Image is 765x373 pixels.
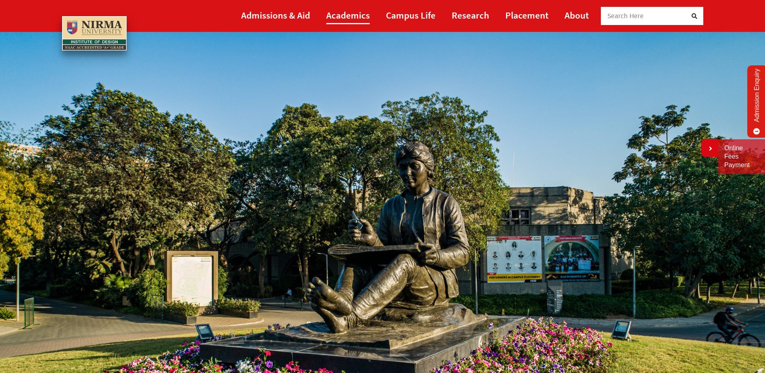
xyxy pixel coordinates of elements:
[565,6,589,24] a: About
[241,6,310,24] a: Admissions & Aid
[326,6,370,24] a: Academics
[607,11,644,20] span: Search Here
[62,16,127,51] img: main_logo
[452,6,489,24] a: Research
[386,6,436,24] a: Campus Life
[724,144,759,169] a: Online Fees Payment
[505,6,548,24] a: Placement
